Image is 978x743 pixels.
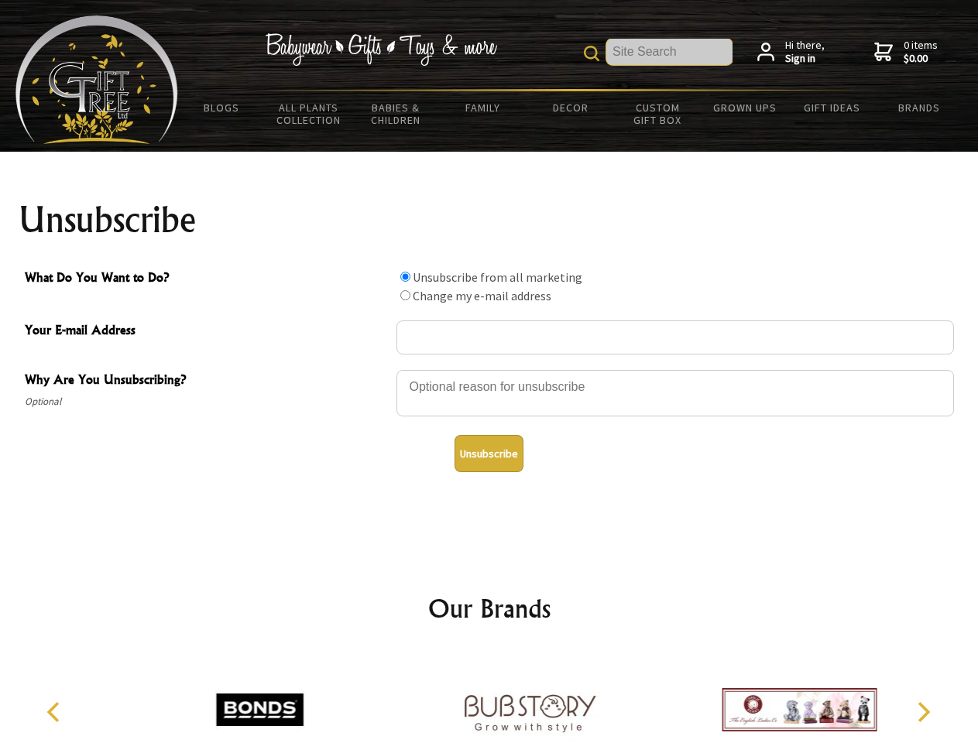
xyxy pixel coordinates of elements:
a: Brands [876,91,963,124]
a: Gift Ideas [788,91,876,124]
input: Site Search [606,39,733,65]
button: Previous [39,695,73,729]
label: Unsubscribe from all marketing [413,269,582,285]
span: What Do You Want to Do? [25,268,389,290]
a: BLOGS [178,91,266,124]
strong: Sign in [785,52,825,66]
span: 0 items [904,38,938,66]
img: Babywear - Gifts - Toys & more [265,33,497,66]
h2: Our Brands [31,590,948,627]
a: Custom Gift Box [614,91,702,136]
img: product search [584,46,599,61]
a: All Plants Collection [266,91,353,136]
strong: $0.00 [904,52,938,66]
h1: Unsubscribe [19,201,960,238]
input: What Do You Want to Do? [400,272,410,282]
a: Family [440,91,527,124]
span: Your E-mail Address [25,320,389,343]
button: Next [906,695,940,729]
input: What Do You Want to Do? [400,290,410,300]
label: Change my e-mail address [413,288,551,303]
span: Optional [25,392,389,411]
a: Grown Ups [701,91,788,124]
textarea: Why Are You Unsubscribing? [396,370,954,416]
input: Your E-mail Address [396,320,954,354]
img: Babyware - Gifts - Toys and more... [15,15,178,144]
span: Hi there, [785,39,825,66]
button: Unsubscribe [455,435,523,472]
span: Why Are You Unsubscribing? [25,370,389,392]
a: Hi there,Sign in [757,39,825,66]
a: 0 items$0.00 [874,39,938,66]
a: Decor [527,91,614,124]
a: Babies & Children [352,91,440,136]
